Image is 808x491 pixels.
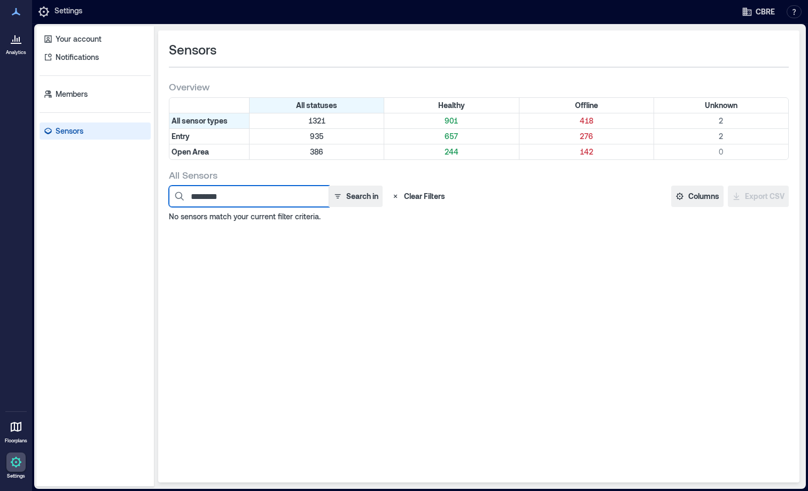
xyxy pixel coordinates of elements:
div: All statuses [250,98,384,113]
p: 142 [522,147,651,157]
div: Filter by Type: Entry & Status: Unknown [654,129,788,144]
p: Notifications [56,52,99,63]
button: Columns [671,186,724,207]
p: Members [56,89,88,99]
div: Filter by Type: Entry & Status: Offline [519,129,654,144]
div: Filter by Type: Open Area & Status: Healthy [384,144,519,159]
span: Overview [169,80,209,93]
p: 276 [522,131,651,142]
p: 657 [386,131,516,142]
button: Search in [329,186,383,207]
p: Floorplans [5,438,27,444]
span: All Sensors [169,168,217,181]
p: Sensors [56,126,83,136]
div: Filter by Type: Entry [169,129,250,144]
p: 0 [656,147,786,157]
div: All sensor types [169,113,250,128]
div: Filter by Status: Offline [519,98,654,113]
p: Settings [55,5,82,18]
span: Sensors [169,41,216,58]
div: Filter by Status: Healthy [384,98,519,113]
a: Members [40,86,151,103]
span: CBRE [756,6,775,17]
div: Filter by Type: Open Area & Status: Unknown (0 sensors) [654,144,788,159]
a: Floorplans [2,414,30,447]
p: 2 [656,116,786,126]
p: Your account [56,34,102,44]
a: Sensors [40,122,151,140]
div: Filter by Type: Open Area & Status: Offline [519,144,654,159]
button: CBRE [739,3,778,20]
p: 901 [386,116,516,126]
p: No sensors match your current filter criteria. [169,211,789,222]
div: Filter by Status: Unknown [654,98,788,113]
p: 386 [252,147,382,157]
a: Settings [3,449,29,482]
p: Settings [7,473,25,479]
p: 2 [656,131,786,142]
p: 244 [386,147,516,157]
p: 418 [522,116,651,126]
a: Analytics [3,26,29,59]
p: 1321 [252,116,382,126]
button: Clear Filters [387,186,449,207]
a: Your account [40,30,151,48]
p: 935 [252,131,382,142]
button: Export CSV [728,186,789,207]
p: Analytics [6,49,26,56]
a: Notifications [40,49,151,66]
div: Filter by Type: Entry & Status: Healthy [384,129,519,144]
div: Filter by Type: Open Area [169,144,250,159]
